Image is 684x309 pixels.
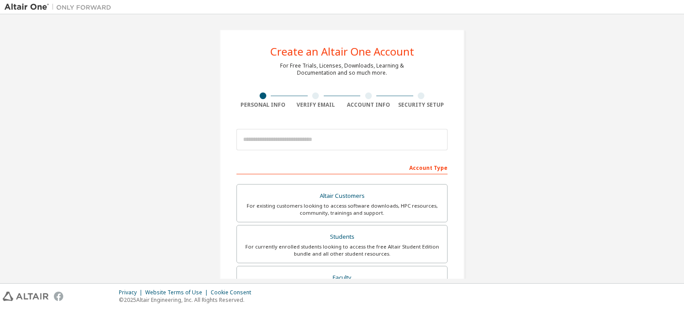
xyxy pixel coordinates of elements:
[242,190,442,202] div: Altair Customers
[54,292,63,301] img: facebook.svg
[242,243,442,257] div: For currently enrolled students looking to access the free Altair Student Edition bundle and all ...
[289,101,342,108] div: Verify Email
[4,3,116,12] img: Altair One
[3,292,49,301] img: altair_logo.svg
[211,289,256,296] div: Cookie Consent
[242,231,442,243] div: Students
[242,202,442,217] div: For existing customers looking to access software downloads, HPC resources, community, trainings ...
[395,101,448,108] div: Security Setup
[119,296,256,304] p: © 2025 Altair Engineering, Inc. All Rights Reserved.
[242,272,442,284] div: Faculty
[342,101,395,108] div: Account Info
[280,62,404,76] div: For Free Trials, Licenses, Downloads, Learning & Documentation and so much more.
[236,160,448,174] div: Account Type
[236,101,289,108] div: Personal Info
[145,289,211,296] div: Website Terms of Use
[119,289,145,296] div: Privacy
[270,46,414,57] div: Create an Altair One Account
